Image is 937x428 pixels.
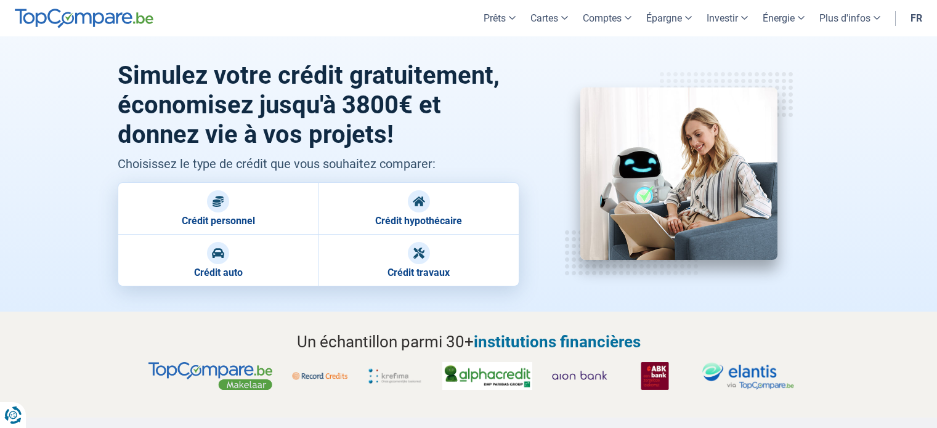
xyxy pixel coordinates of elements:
a: Crédit hypothécaire Crédit hypothécaire [318,182,519,234]
img: Elantis via TopCompare [702,362,794,390]
a: Crédit personnel Crédit personnel [118,182,318,234]
a: Crédit travaux Crédit travaux [318,234,519,286]
h1: Simulez votre crédit gratuitement, économisez jusqu'à 3800€ et donnez vie à vos projets! [118,61,520,150]
img: TopCompare [15,9,153,28]
img: Krefima [367,362,423,390]
img: crédit consommation [580,87,777,260]
img: Crédit auto [212,247,224,259]
a: Crédit auto Crédit auto [118,234,318,286]
p: Choisissez le type de crédit que vous souhaitez comparer: [118,155,520,173]
img: Alphacredit [442,362,532,390]
img: Aion Bank [552,362,607,390]
img: Crédit travaux [413,247,425,259]
img: ABK Bank [627,362,683,390]
span: institutions financières [474,333,641,351]
img: TopCompare, makelaars partner voor jouw krediet [148,362,272,390]
img: Record Credits [292,362,347,390]
h2: Un échantillon parmi 30+ [118,330,820,353]
img: Crédit hypothécaire [413,195,425,208]
img: Crédit personnel [212,195,224,208]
